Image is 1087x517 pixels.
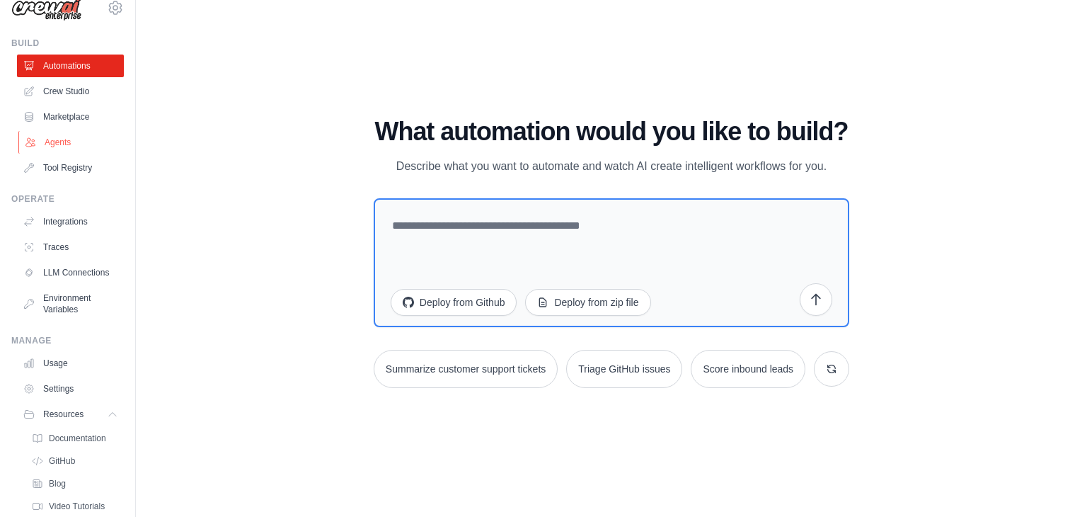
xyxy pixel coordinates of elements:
span: Blog [49,478,66,489]
a: Usage [17,352,124,375]
a: Marketplace [17,106,124,128]
p: Describe what you want to automate and watch AI create intelligent workflows for you. [374,157,849,176]
a: Blog [25,474,124,494]
a: Agents [18,131,125,154]
a: Automations [17,55,124,77]
button: Deploy from Github [391,289,517,316]
span: Video Tutorials [49,501,105,512]
a: LLM Connections [17,261,124,284]
span: GitHub [49,455,75,467]
h1: What automation would you like to build? [374,118,849,146]
a: Settings [17,377,124,400]
a: Traces [17,236,124,258]
span: Documentation [49,433,106,444]
button: Triage GitHub issues [566,350,682,388]
a: Tool Registry [17,157,124,179]
a: Integrations [17,210,124,233]
div: Build [11,38,124,49]
a: GitHub [25,451,124,471]
a: Crew Studio [17,80,124,103]
div: Manage [11,335,124,346]
span: Resources [43,409,84,420]
a: Environment Variables [17,287,124,321]
button: Resources [17,403,124,426]
a: Video Tutorials [25,496,124,516]
button: Score inbound leads [691,350,805,388]
div: Operate [11,193,124,205]
button: Summarize customer support tickets [374,350,558,388]
a: Documentation [25,428,124,448]
button: Deploy from zip file [525,289,650,316]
